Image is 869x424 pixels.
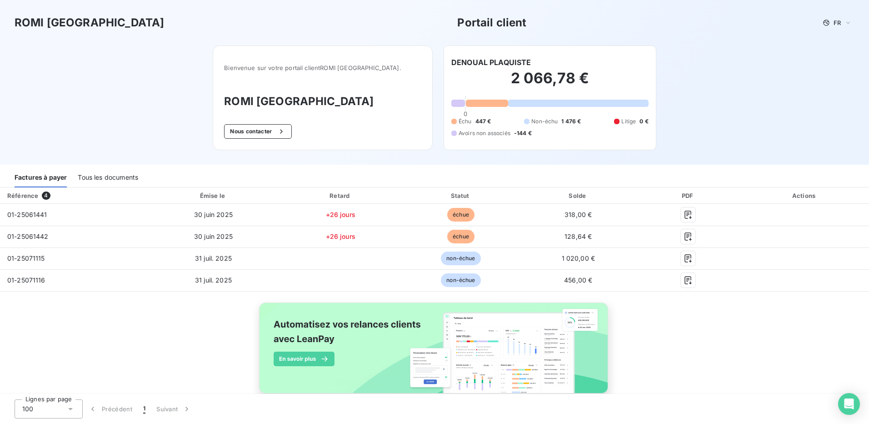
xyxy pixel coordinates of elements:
span: non-échue [441,252,480,265]
span: 31 juil. 2025 [195,276,232,284]
span: 01-25071115 [7,254,45,262]
span: 318,00 € [564,211,592,218]
span: 30 juin 2025 [194,232,233,240]
span: 0 € [639,117,648,126]
span: 31 juil. 2025 [195,254,232,262]
span: 01-25071116 [7,276,45,284]
span: 4 [42,192,50,200]
span: 1 020,00 € [562,254,595,262]
span: +26 jours [326,211,355,218]
div: Statut [403,191,519,200]
span: 0 [464,110,467,117]
div: Factures à payer [15,168,67,187]
span: FR [834,19,841,26]
span: 128,64 € [564,232,592,240]
div: Solde [522,191,634,200]
span: 447 € [475,117,491,126]
div: Référence [7,192,38,199]
span: non-échue [441,273,480,287]
span: échue [447,230,474,243]
div: Retard [281,191,400,200]
span: 30 juin 2025 [194,211,233,218]
button: Suivant [151,399,197,419]
div: Actions [742,191,867,200]
span: Non-échu [531,117,558,126]
span: +26 jours [326,232,355,240]
div: Émise le [149,191,278,200]
h3: ROMI [GEOGRAPHIC_DATA] [224,93,421,110]
span: Échu [459,117,472,126]
span: 01-25061442 [7,232,49,240]
span: 456,00 € [564,276,592,284]
button: Nous contacter [224,124,291,139]
h3: ROMI [GEOGRAPHIC_DATA] [15,15,164,31]
img: banner [251,297,618,409]
span: échue [447,208,474,222]
div: Tous les documents [78,168,138,187]
span: -144 € [514,129,532,137]
h2: 2 066,78 € [451,69,649,96]
h6: DENOUAL PLAQUISTE [451,57,531,68]
span: 1 476 € [561,117,581,126]
span: Bienvenue sur votre portail client ROMI [GEOGRAPHIC_DATA] . [224,64,421,71]
div: PDF [638,191,739,200]
span: 1 [143,404,145,414]
span: Avoirs non associés [459,129,510,137]
button: Précédent [83,399,138,419]
button: 1 [138,399,151,419]
span: Litige [621,117,636,126]
span: 01-25061441 [7,211,47,218]
h3: Portail client [457,15,526,31]
span: 100 [22,404,33,414]
div: Open Intercom Messenger [838,393,860,415]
